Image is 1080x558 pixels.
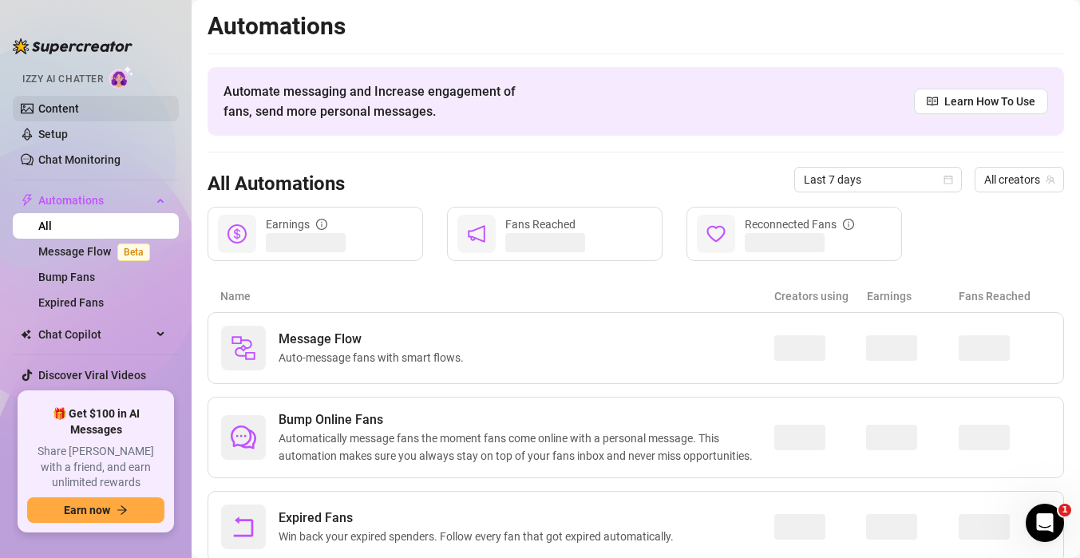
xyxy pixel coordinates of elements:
[21,194,34,207] span: thunderbolt
[279,429,774,465] span: Automatically message fans the moment fans come online with a personal message. This automation m...
[220,287,774,305] article: Name
[231,425,256,450] span: comment
[867,287,959,305] article: Earnings
[316,219,327,230] span: info-circle
[38,245,156,258] a: Message FlowBeta
[21,329,31,340] img: Chat Copilot
[1058,504,1071,516] span: 1
[38,369,146,382] a: Discover Viral Videos
[64,504,110,516] span: Earn now
[843,219,854,230] span: info-circle
[944,93,1035,110] span: Learn How To Use
[1026,504,1064,542] iframe: Intercom live chat
[27,497,164,523] button: Earn nowarrow-right
[38,220,52,232] a: All
[279,528,680,545] span: Win back your expired spenders. Follow every fan that got expired automatically.
[279,349,470,366] span: Auto-message fans with smart flows.
[22,72,103,87] span: Izzy AI Chatter
[279,330,470,349] span: Message Flow
[804,168,952,192] span: Last 7 days
[38,102,79,115] a: Content
[1046,175,1055,184] span: team
[38,271,95,283] a: Bump Fans
[279,410,774,429] span: Bump Online Fans
[467,224,486,243] span: notification
[38,322,152,347] span: Chat Copilot
[279,509,680,528] span: Expired Fans
[227,224,247,243] span: dollar
[959,287,1051,305] article: Fans Reached
[914,89,1048,114] a: Learn How To Use
[117,243,150,261] span: Beta
[208,172,345,197] h3: All Automations
[38,153,121,166] a: Chat Monitoring
[38,128,68,140] a: Setup
[266,216,327,233] div: Earnings
[927,96,938,107] span: read
[231,335,256,361] img: svg%3e
[38,296,104,309] a: Expired Fans
[505,218,576,231] span: Fans Reached
[774,287,867,305] article: Creators using
[117,505,128,516] span: arrow-right
[224,81,531,121] span: Automate messaging and Increase engagement of fans, send more personal messages.
[27,406,164,437] span: 🎁 Get $100 in AI Messages
[706,224,726,243] span: heart
[109,65,134,89] img: AI Chatter
[13,38,133,54] img: logo-BBDzfeDw.svg
[944,175,953,184] span: calendar
[984,168,1054,192] span: All creators
[38,188,152,213] span: Automations
[27,444,164,491] span: Share [PERSON_NAME] with a friend, and earn unlimited rewards
[208,11,1064,42] h2: Automations
[231,514,256,540] span: rollback
[745,216,854,233] div: Reconnected Fans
